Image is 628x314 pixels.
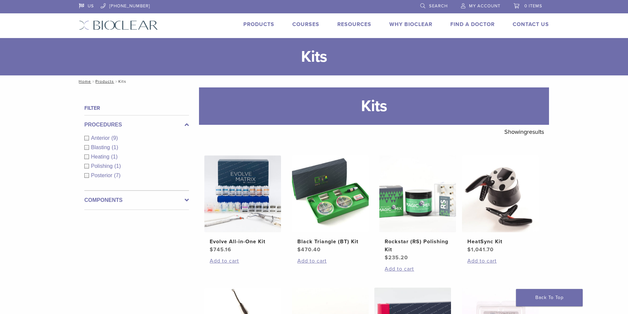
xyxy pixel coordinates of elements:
[91,80,95,83] span: /
[385,265,451,273] a: Add to cart: “Rockstar (RS) Polishing Kit”
[292,155,369,254] a: Black Triangle (BT) KitBlack Triangle (BT) Kit $470.40
[504,125,544,139] p: Showing results
[297,246,321,253] bdi: 470.40
[74,75,554,87] nav: Kits
[199,87,549,125] h1: Kits
[462,155,539,232] img: HeatSync Kit
[114,173,121,178] span: (7)
[462,155,539,254] a: HeatSync KitHeatSync Kit $1,041.70
[91,163,114,169] span: Polishing
[450,21,495,28] a: Find A Doctor
[95,79,114,84] a: Products
[297,257,363,265] a: Add to cart: “Black Triangle (BT) Kit”
[516,289,583,306] a: Back To Top
[210,246,213,253] span: $
[429,3,448,9] span: Search
[385,254,388,261] span: $
[91,173,114,178] span: Posterior
[111,154,118,160] span: (1)
[297,238,363,246] h2: Black Triangle (BT) Kit
[204,155,281,232] img: Evolve All-in-One Kit
[379,155,456,232] img: Rockstar (RS) Polishing Kit
[91,144,112,150] span: Blasting
[469,3,500,9] span: My Account
[210,257,276,265] a: Add to cart: “Evolve All-in-One Kit”
[77,79,91,84] a: Home
[112,144,118,150] span: (1)
[84,196,189,204] label: Components
[204,155,282,254] a: Evolve All-in-One KitEvolve All-in-One Kit $745.16
[210,246,231,253] bdi: 745.16
[111,135,118,141] span: (9)
[467,246,494,253] bdi: 1,041.70
[114,163,121,169] span: (1)
[467,246,471,253] span: $
[91,135,111,141] span: Anterior
[297,246,301,253] span: $
[243,21,274,28] a: Products
[292,155,369,232] img: Black Triangle (BT) Kit
[84,121,189,129] label: Procedures
[467,238,533,246] h2: HeatSync Kit
[210,238,276,246] h2: Evolve All-in-One Kit
[91,154,111,160] span: Heating
[513,21,549,28] a: Contact Us
[524,3,542,9] span: 0 items
[379,155,457,262] a: Rockstar (RS) Polishing KitRockstar (RS) Polishing Kit $235.20
[385,238,451,254] h2: Rockstar (RS) Polishing Kit
[389,21,432,28] a: Why Bioclear
[114,80,118,83] span: /
[84,104,189,112] h4: Filter
[467,257,533,265] a: Add to cart: “HeatSync Kit”
[385,254,408,261] bdi: 235.20
[79,20,158,30] img: Bioclear
[337,21,371,28] a: Resources
[292,21,319,28] a: Courses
